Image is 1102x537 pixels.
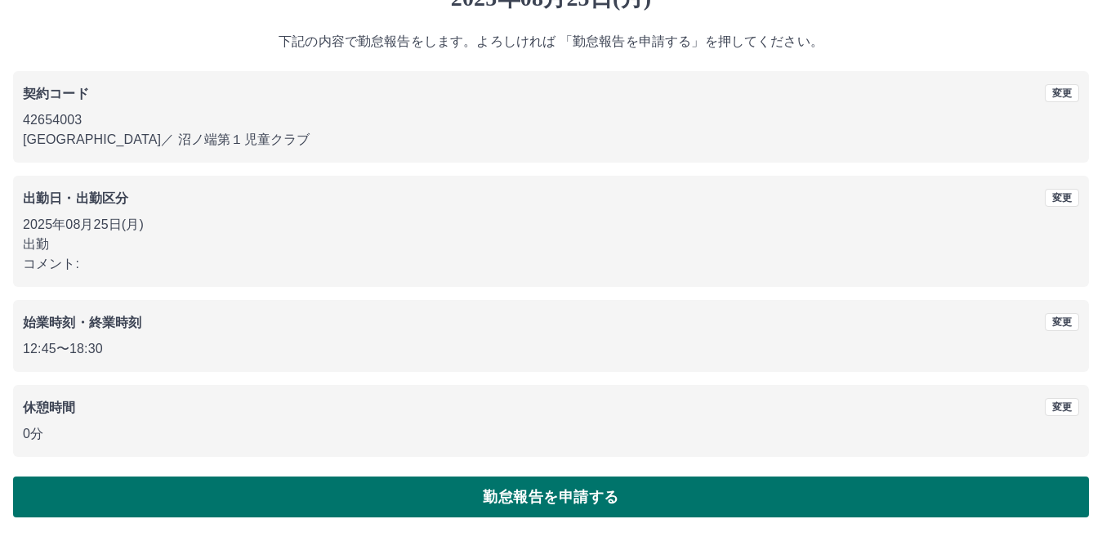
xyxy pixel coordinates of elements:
button: 変更 [1045,84,1079,102]
p: 出勤 [23,235,1079,254]
button: 変更 [1045,313,1079,331]
button: 変更 [1045,398,1079,416]
button: 勤怠報告を申請する [13,477,1089,517]
b: 出勤日・出勤区分 [23,191,128,205]
b: 始業時刻・終業時刻 [23,315,141,329]
p: 12:45 〜 18:30 [23,339,1079,359]
p: [GEOGRAPHIC_DATA] ／ 沼ノ端第１児童クラブ [23,130,1079,150]
p: 0分 [23,424,1079,444]
p: 42654003 [23,110,1079,130]
p: コメント: [23,254,1079,274]
p: 2025年08月25日(月) [23,215,1079,235]
button: 変更 [1045,189,1079,207]
p: 下記の内容で勤怠報告をします。よろしければ 「勤怠報告を申請する」を押してください。 [13,32,1089,51]
b: 休憩時間 [23,401,76,414]
b: 契約コード [23,87,89,101]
